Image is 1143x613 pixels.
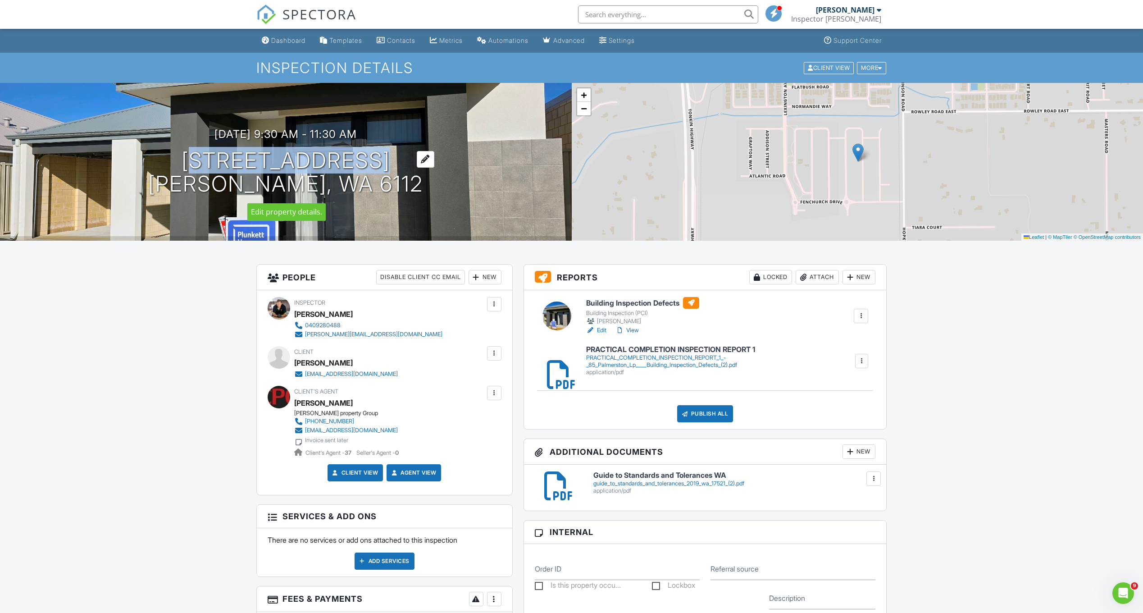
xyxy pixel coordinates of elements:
div: Locked [749,270,792,284]
div: Contacts [387,37,415,44]
div: application/pdf [593,487,876,494]
strong: 0 [395,449,399,456]
div: New [842,270,875,284]
a: [EMAIL_ADDRESS][DOMAIN_NAME] [294,426,398,435]
a: Metrics [426,32,466,49]
span: SPECTORA [282,5,356,23]
span: + [581,89,587,101]
a: Leaflet [1024,234,1044,240]
div: [EMAIL_ADDRESS][DOMAIN_NAME] [305,371,398,378]
h6: Building Inspection Defects [586,297,699,309]
a: PRACTICAL COMPLETION INSPECTION REPORT 1 PRACTICAL_COMPLETION_INSPECTION_REPORT_1_-_85_Palmerston... [586,346,854,376]
div: Client View [804,62,854,74]
a: 0409280488 [294,321,442,330]
a: Dashboard [258,32,309,49]
span: 9 [1131,582,1138,590]
a: Agent View [390,468,436,477]
label: Referral source [710,564,759,574]
a: Automations (Basic) [474,32,532,49]
a: [PERSON_NAME] [294,396,353,410]
div: Building Inspection (PCI) [586,310,699,317]
div: Metrics [439,37,463,44]
div: Inspector West [791,14,881,23]
div: [PERSON_NAME][EMAIL_ADDRESS][DOMAIN_NAME] [305,331,442,338]
a: [EMAIL_ADDRESS][DOMAIN_NAME] [294,370,398,379]
a: Contacts [373,32,419,49]
a: © MapTiler [1048,234,1072,240]
h1: Inspection Details [256,60,887,76]
label: Is this property occupied? [535,581,621,592]
div: Support Center [833,37,882,44]
div: [PERSON_NAME] [294,307,353,321]
a: Settings [596,32,638,49]
div: [PHONE_NUMBER] [305,418,354,425]
div: New [469,270,501,284]
div: Attach [796,270,839,284]
div: guide_to_standards_and_tolerances_2019_wa_17521_(2).pdf [593,480,876,487]
a: View [615,326,639,335]
div: PRACTICAL_COMPLETION_INSPECTION_REPORT_1_-_85_Palmerston_Lp____Building_Inspection_Defects_(2).pdf [586,354,854,369]
input: Description [769,587,875,609]
span: Inspector [294,299,325,306]
div: Add Services [355,553,414,570]
a: Templates [316,32,366,49]
span: − [581,103,587,114]
h3: Services & Add ons [257,505,512,528]
div: [PERSON_NAME] [816,5,874,14]
div: Dashboard [271,37,305,44]
div: Advanced [553,37,585,44]
h1: [STREET_ADDRESS] [PERSON_NAME], WA 6112 [148,149,423,197]
iframe: Intercom live chat [1112,582,1134,604]
div: [EMAIL_ADDRESS][DOMAIN_NAME] [305,427,398,434]
a: Zoom in [577,88,591,102]
div: application/pdf [586,369,854,376]
div: More [857,62,886,74]
div: New [842,444,875,459]
a: Zoom out [577,102,591,115]
span: Client [294,348,314,355]
div: Settings [609,37,635,44]
span: Client's Agent - [305,449,353,456]
h3: [DATE] 9:30 am - 11:30 am [214,128,357,140]
a: Support Center [820,32,885,49]
h3: Fees & Payments [257,586,512,612]
a: Client View [331,468,378,477]
h6: Guide to Standards and Tolerances WA [593,471,876,480]
h6: PRACTICAL COMPLETION INSPECTION REPORT 1 [586,346,854,354]
h3: Reports [524,265,887,290]
h3: Additional Documents [524,439,887,465]
strong: 37 [345,449,351,456]
a: Advanced [539,32,588,49]
a: © OpenStreetMap contributors [1074,234,1141,240]
div: [PERSON_NAME] [294,356,353,370]
a: [PERSON_NAME][EMAIL_ADDRESS][DOMAIN_NAME] [294,330,442,339]
a: Client View [803,64,856,71]
label: Lockbox [652,581,695,592]
div: [PERSON_NAME] property Group [294,410,405,417]
div: Templates [329,37,362,44]
div: 0409280488 [305,322,341,329]
h3: People [257,265,512,290]
div: Automations [488,37,528,44]
span: Seller's Agent - [356,449,399,456]
a: SPECTORA [256,12,356,31]
span: Client's Agent [294,388,338,395]
img: Marker [852,143,864,162]
a: Edit [586,326,606,335]
h3: Internal [524,521,887,544]
input: Search everything... [578,5,758,23]
a: Building Inspection Defects Building Inspection (PCI) [PERSON_NAME] [586,297,699,326]
label: Order ID [535,564,561,574]
div: Publish All [677,405,733,422]
div: Disable Client CC Email [376,270,465,284]
a: Guide to Standards and Tolerances WA guide_to_standards_and_tolerances_2019_wa_17521_(2).pdf appl... [593,471,876,494]
a: [PHONE_NUMBER] [294,417,398,426]
span: | [1045,234,1047,240]
img: The Best Home Inspection Software - Spectora [256,5,276,24]
label: Description [769,593,805,603]
div: [PERSON_NAME] [586,317,699,326]
div: There are no services or add ons attached to this inspection [257,528,512,576]
div: Invoice sent later [305,437,348,444]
